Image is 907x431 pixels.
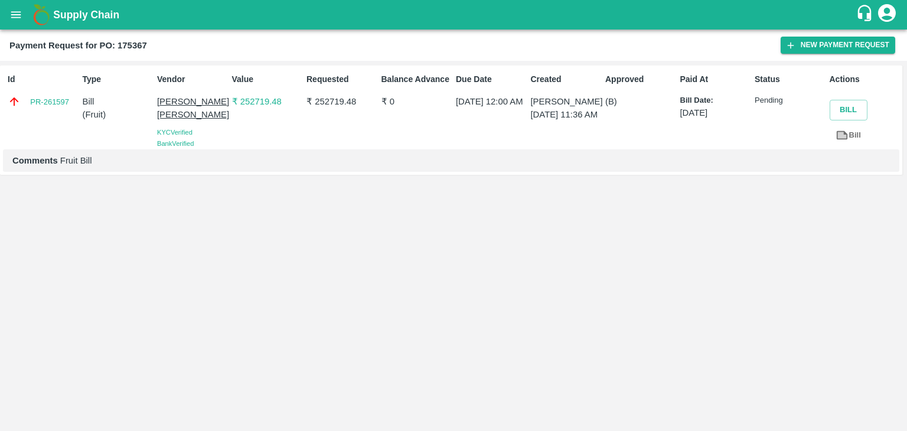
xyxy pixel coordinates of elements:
[306,95,376,108] p: ₹ 252719.48
[30,3,53,27] img: logo
[856,4,876,25] div: customer-support
[157,129,193,136] span: KYC Verified
[605,95,675,108] p: (B)
[680,73,750,86] p: Paid At
[232,95,302,108] p: ₹ 252719.48
[755,95,824,106] p: Pending
[680,106,750,119] p: [DATE]
[30,96,69,108] a: PR-261597
[381,73,451,86] p: Balance Advance
[157,95,227,122] p: [PERSON_NAME] [PERSON_NAME]
[83,95,152,108] p: Bill
[232,73,302,86] p: Value
[157,140,194,147] span: Bank Verified
[456,73,526,86] p: Due Date
[876,2,898,27] div: account of current user
[531,108,601,121] p: [DATE] 11:36 AM
[531,95,601,108] p: [PERSON_NAME]
[306,73,376,86] p: Requested
[157,73,227,86] p: Vendor
[680,95,750,106] p: Bill Date:
[83,73,152,86] p: Type
[456,95,526,108] p: [DATE] 12:00 AM
[830,100,867,120] button: Bill
[531,73,601,86] p: Created
[53,6,856,23] a: Supply Chain
[830,73,899,86] p: Actions
[9,41,147,50] b: Payment Request for PO: 175367
[12,156,58,165] b: Comments
[381,95,451,108] p: ₹ 0
[2,1,30,28] button: open drawer
[781,37,895,54] button: New Payment Request
[8,73,77,86] p: Id
[53,9,119,21] b: Supply Chain
[83,108,152,121] p: ( Fruit )
[12,154,890,167] p: Fruit Bill
[755,73,824,86] p: Status
[605,73,675,86] p: Approved
[830,125,867,146] a: Bill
